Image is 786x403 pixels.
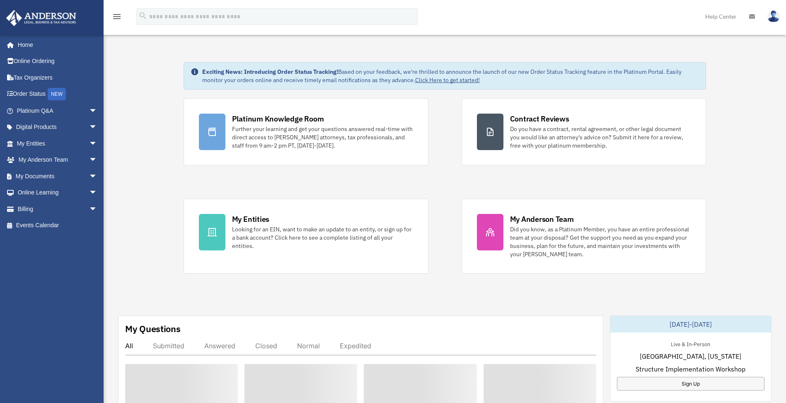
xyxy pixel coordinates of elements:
a: Billingarrow_drop_down [6,201,110,217]
div: Contract Reviews [510,114,569,124]
a: menu [112,15,122,22]
div: Based on your feedback, we're thrilled to announce the launch of our new Order Status Tracking fe... [202,68,699,84]
div: My Anderson Team [510,214,574,224]
div: Do you have a contract, rental agreement, or other legal document you would like an attorney's ad... [510,125,691,150]
i: menu [112,12,122,22]
div: My Questions [125,323,181,335]
a: Events Calendar [6,217,110,234]
img: User Pic [767,10,780,22]
a: My Entitiesarrow_drop_down [6,135,110,152]
strong: Exciting News: Introducing Order Status Tracking! [202,68,338,75]
div: NEW [48,88,66,100]
div: Normal [297,342,320,350]
div: Submitted [153,342,184,350]
span: arrow_drop_down [89,185,106,201]
div: Looking for an EIN, want to make an update to an entity, or sign up for a bank account? Click her... [232,225,413,250]
span: arrow_drop_down [89,119,106,136]
a: Order StatusNEW [6,86,110,103]
a: My Anderson Teamarrow_drop_down [6,152,110,168]
span: Structure Implementation Workshop [636,364,745,374]
a: My Anderson Team Did you know, as a Platinum Member, you have an entire professional team at your... [462,199,706,274]
span: [GEOGRAPHIC_DATA], [US_STATE] [640,351,741,361]
a: Platinum Q&Aarrow_drop_down [6,102,110,119]
span: arrow_drop_down [89,135,106,152]
a: My Documentsarrow_drop_down [6,168,110,185]
img: Anderson Advisors Platinum Portal [4,10,79,26]
div: Platinum Knowledge Room [232,114,324,124]
div: Answered [204,342,235,350]
span: arrow_drop_down [89,102,106,119]
div: Live & In-Person [664,339,717,348]
span: arrow_drop_down [89,201,106,218]
a: Home [6,36,106,53]
div: [DATE]-[DATE] [610,316,771,333]
span: arrow_drop_down [89,152,106,169]
a: Contract Reviews Do you have a contract, rental agreement, or other legal document you would like... [462,98,706,165]
div: Did you know, as a Platinum Member, you have an entire professional team at your disposal? Get th... [510,225,691,258]
div: My Entities [232,214,269,224]
a: Online Ordering [6,53,110,70]
a: Click Here to get started! [415,76,480,84]
div: Further your learning and get your questions answered real-time with direct access to [PERSON_NAM... [232,125,413,150]
a: Digital Productsarrow_drop_down [6,119,110,136]
div: All [125,342,133,350]
i: search [138,11,148,20]
a: My Entities Looking for an EIN, want to make an update to an entity, or sign up for a bank accoun... [184,199,428,274]
a: Sign Up [617,377,764,391]
div: Closed [255,342,277,350]
div: Expedited [340,342,371,350]
span: arrow_drop_down [89,168,106,185]
a: Tax Organizers [6,69,110,86]
a: Platinum Knowledge Room Further your learning and get your questions answered real-time with dire... [184,98,428,165]
a: Online Learningarrow_drop_down [6,185,110,201]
